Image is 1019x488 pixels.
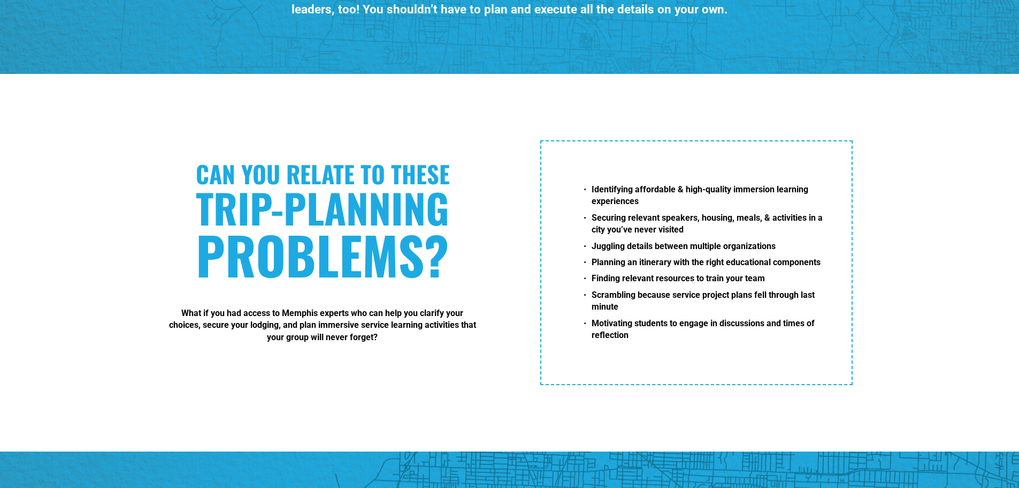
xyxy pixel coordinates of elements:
strong: Motivating students to engage in discussions and times of reflection [592,318,817,340]
strong: TRIP-PLANNING [196,178,449,237]
strong: PROBLEMS? [196,216,449,292]
strong: ​​Securing relevant speakers, housing, meals, & activities in a city you’ve never visited [592,213,825,235]
strong: What if you had access to Memphis experts who can help you clarify your choices, secure your lodg... [169,308,478,342]
strong: Finding relevant resources to train your team [592,273,765,283]
strong: Identifying affordable & high-quality immersion learning experiences [592,184,810,206]
strong: Scrambling because service project plans fell through last minute [592,290,817,312]
strong: CAN YOU RELATE TO THESE [196,156,450,191]
strong: Juggling details between multiple organizations [592,241,776,251]
strong: Planning an itinerary with the right educational components [592,257,821,267]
